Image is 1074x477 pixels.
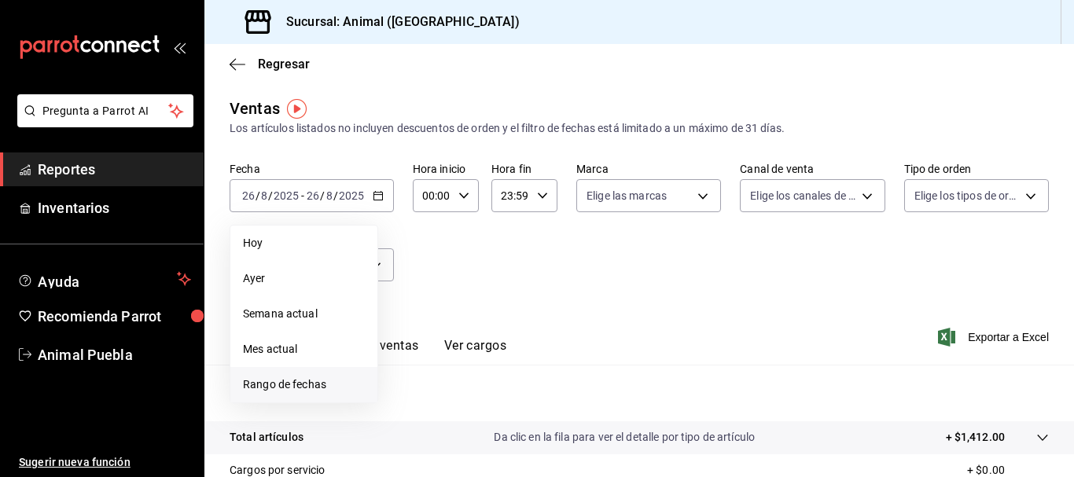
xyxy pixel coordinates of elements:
label: Fecha [230,163,394,174]
button: open_drawer_menu [173,41,186,53]
button: Exportar a Excel [941,328,1049,347]
span: Ayer [243,270,365,287]
button: Ver cargos [444,338,507,365]
span: Pregunta a Parrot AI [42,103,169,119]
span: / [256,189,260,202]
div: Los artículos listados no incluyen descuentos de orden y el filtro de fechas está limitado a un m... [230,120,1049,137]
span: Elige los tipos de orden [914,188,1020,204]
span: Mes actual [243,341,365,358]
input: -- [306,189,320,202]
div: Ventas [230,97,280,120]
label: Marca [576,163,721,174]
label: Canal de venta [740,163,885,174]
span: Elige los canales de venta [750,188,855,204]
span: Semana actual [243,306,365,322]
h3: Sucursal: Animal ([GEOGRAPHIC_DATA]) [274,13,520,31]
input: -- [260,189,268,202]
span: Sugerir nueva función [19,454,191,471]
input: ---- [273,189,300,202]
span: Ayuda [38,270,171,288]
label: Tipo de orden [904,163,1049,174]
button: Pregunta a Parrot AI [17,94,193,127]
input: ---- [338,189,365,202]
a: Pregunta a Parrot AI [11,114,193,130]
input: -- [326,189,333,202]
span: Recomienda Parrot [38,306,191,327]
input: -- [241,189,256,202]
button: Regresar [230,57,310,72]
span: Elige las marcas [587,188,667,204]
span: Reportes [38,159,191,180]
span: Rango de fechas [243,376,365,393]
span: / [333,189,338,202]
div: navigation tabs [255,338,506,365]
span: Regresar [258,57,310,72]
span: / [268,189,273,202]
span: Animal Puebla [38,344,191,365]
p: Resumen [230,383,1049,402]
p: Total artículos [230,429,303,446]
span: Hoy [243,235,365,251]
span: - [301,189,304,202]
img: Tooltip marker [287,99,307,119]
button: Ver ventas [357,338,419,365]
span: Inventarios [38,197,191,218]
label: Hora fin [491,163,557,174]
p: + $1,412.00 [946,429,1005,446]
label: Hora inicio [413,163,479,174]
span: / [320,189,325,202]
p: Da clic en la fila para ver el detalle por tipo de artículo [494,429,755,446]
